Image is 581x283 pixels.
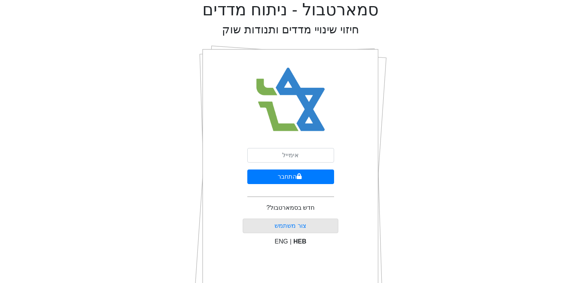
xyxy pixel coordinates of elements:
h2: חיזוי שינויי מדדים ותנודות שוק [222,23,359,36]
button: צור משתמש [243,219,338,233]
p: חדש בסמארטבול? [266,203,315,212]
span: ENG [275,238,288,245]
button: התחבר [247,169,334,184]
span: HEB [293,238,306,245]
span: | [290,238,291,245]
img: Smart Bull [249,58,332,142]
input: אימייל [247,148,334,163]
a: צור משתמש [275,222,306,229]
